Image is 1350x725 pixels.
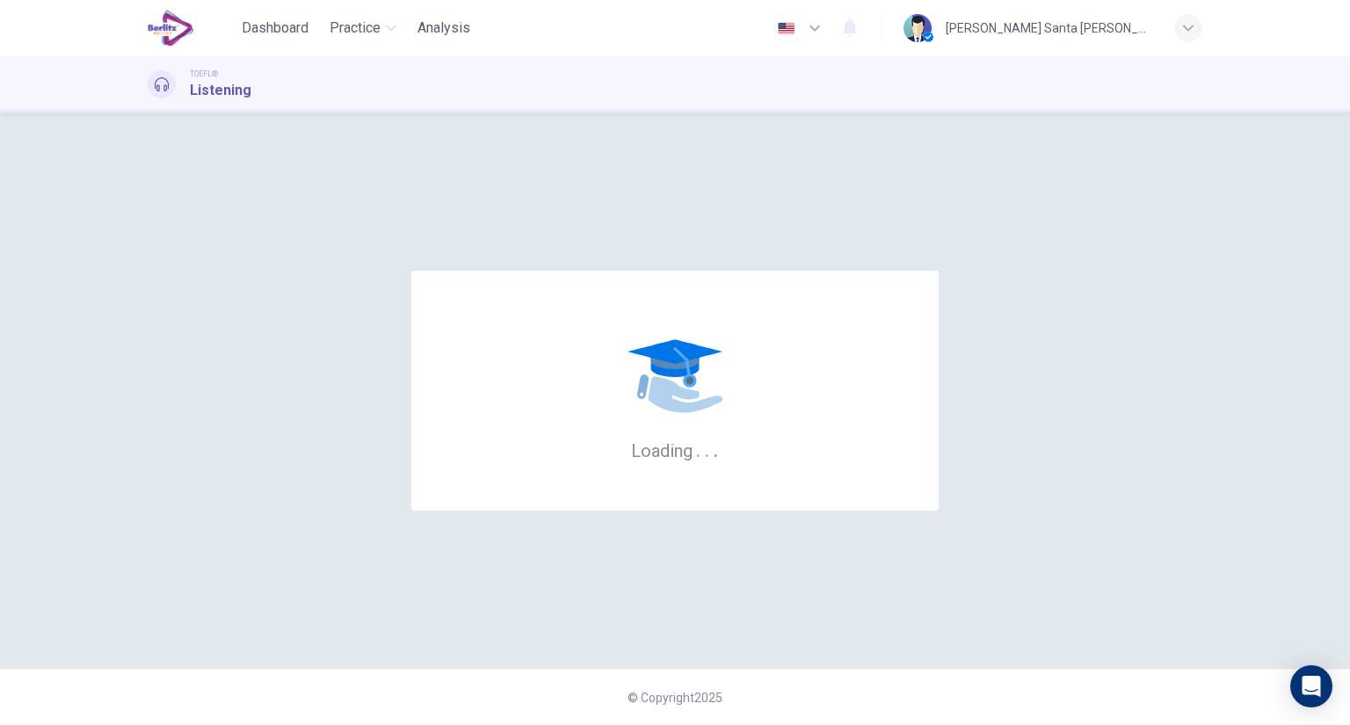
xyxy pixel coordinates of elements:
button: Analysis [410,12,477,44]
h6: . [695,434,701,463]
h6: . [704,434,710,463]
h1: Listening [190,80,251,101]
span: TOEFL® [190,68,218,80]
span: © Copyright 2025 [628,691,722,705]
button: Practice [323,12,403,44]
h6: Loading [631,439,719,461]
span: Dashboard [242,18,308,39]
a: EduSynch logo [148,11,235,46]
div: Open Intercom Messenger [1290,665,1332,707]
img: Profile picture [904,14,932,42]
span: Analysis [417,18,470,39]
div: [PERSON_NAME] Santa [PERSON_NAME] [946,18,1153,39]
img: EduSynch logo [148,11,194,46]
h6: . [713,434,719,463]
span: Practice [330,18,381,39]
img: en [775,22,797,35]
button: Dashboard [235,12,316,44]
